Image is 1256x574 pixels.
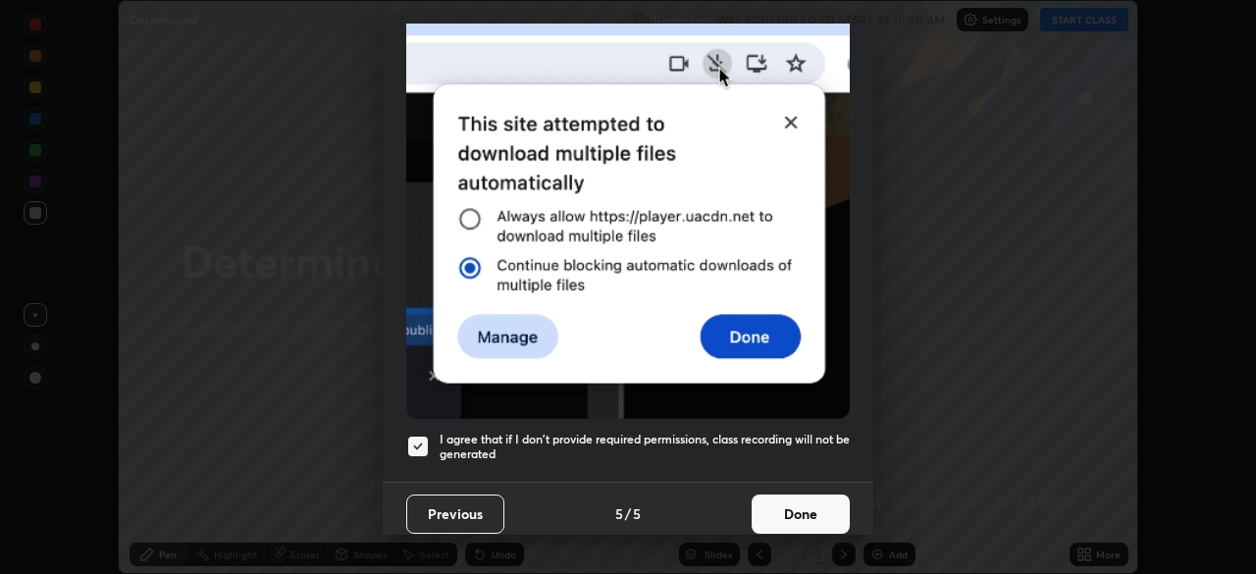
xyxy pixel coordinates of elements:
h5: I agree that if I don't provide required permissions, class recording will not be generated [440,432,850,462]
h4: 5 [633,503,641,524]
h4: / [625,503,631,524]
button: Done [752,495,850,534]
button: Previous [406,495,504,534]
h4: 5 [615,503,623,524]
